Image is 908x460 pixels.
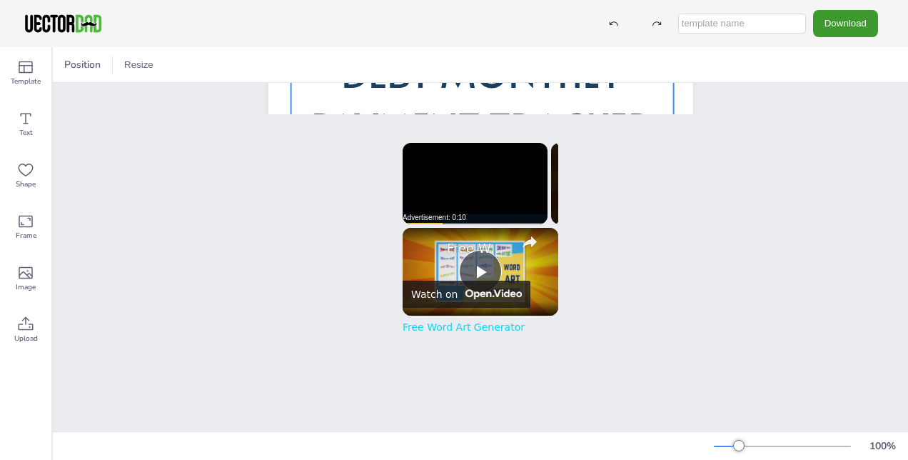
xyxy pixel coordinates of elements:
[403,321,525,333] a: Free Word Art Generator
[16,281,36,293] span: Image
[517,229,543,255] button: share
[16,179,36,190] span: Shape
[311,44,652,154] span: DEBT MONTHLY PAYMENT TRACKER
[14,333,38,344] span: Upload
[411,236,440,265] a: channel logo
[403,228,558,316] div: Video Player
[403,214,548,221] div: Advertisement: 0:10
[19,127,33,139] span: Text
[403,228,558,316] img: video of: Free Word Art Generator
[865,439,899,453] div: 100 %
[447,241,510,256] a: Free Word Art Generator
[61,58,104,71] span: Position
[460,289,521,299] img: Video channel logo
[403,143,548,224] iframe: Advertisement
[118,54,159,76] button: Resize
[678,14,806,34] input: template name
[403,143,548,224] div: Video Player
[459,251,502,294] button: Play Video
[411,289,458,300] div: Watch on
[16,230,36,241] span: Frame
[403,281,530,308] a: Watch on Open.Video
[23,13,104,34] img: VectorDad-1.png
[813,10,878,36] button: Download
[11,76,41,87] span: Template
